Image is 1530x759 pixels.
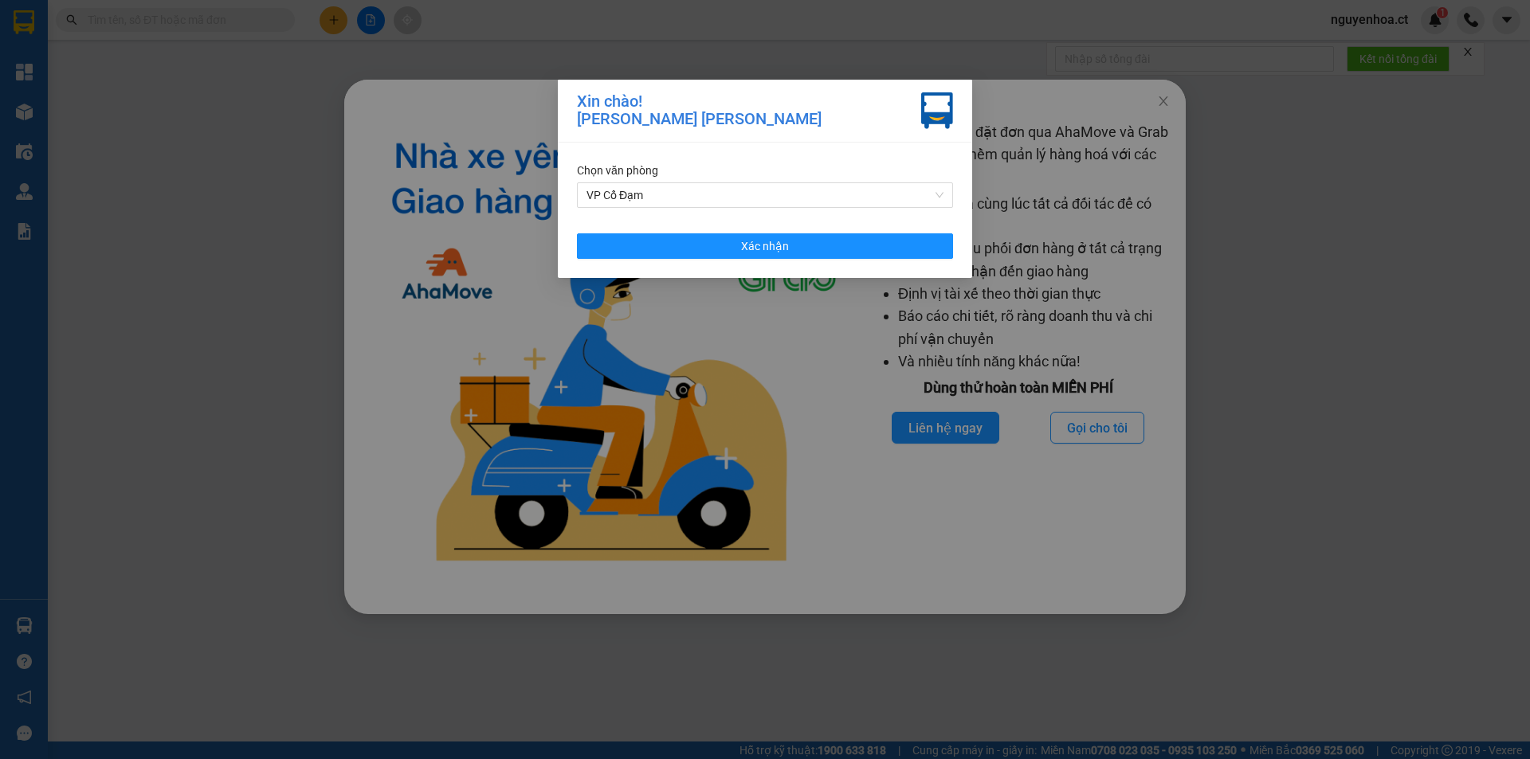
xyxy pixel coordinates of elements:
div: Xin chào! [PERSON_NAME] [PERSON_NAME] [577,92,822,129]
button: Xác nhận [577,233,953,259]
img: vxr-icon [921,92,953,129]
span: Xác nhận [741,237,789,255]
div: Chọn văn phòng [577,162,953,179]
span: VP Cổ Đạm [586,183,943,207]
